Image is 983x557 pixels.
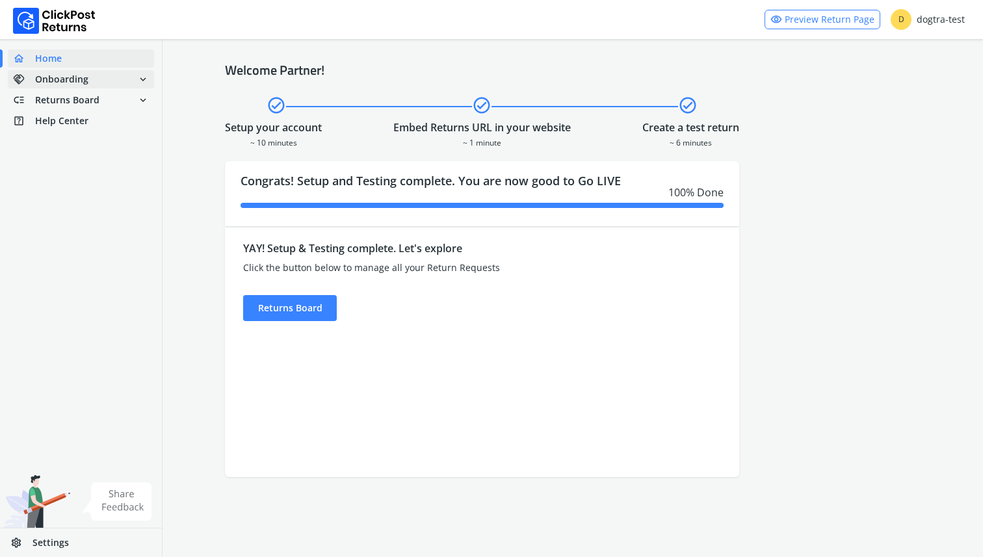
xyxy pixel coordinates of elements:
[8,49,154,68] a: homeHome
[10,534,33,552] span: settings
[765,10,880,29] a: visibilityPreview Return Page
[8,112,154,130] a: help_centerHelp Center
[241,185,724,200] div: 100 % Done
[137,91,149,109] span: expand_more
[81,482,152,521] img: share feedback
[35,52,62,65] span: Home
[678,94,698,117] span: check_circle
[35,94,99,107] span: Returns Board
[13,91,35,109] span: low_priority
[225,135,322,148] div: ~ 10 minutes
[225,62,921,78] h4: Welcome Partner!
[393,120,571,135] div: Embed Returns URL in your website
[243,261,592,274] div: Click the button below to manage all your Return Requests
[13,8,96,34] img: Logo
[13,112,35,130] span: help_center
[267,94,286,117] span: check_circle
[13,70,35,88] span: handshake
[642,135,739,148] div: ~ 6 minutes
[35,73,88,86] span: Onboarding
[393,135,571,148] div: ~ 1 minute
[33,536,69,549] span: Settings
[770,10,782,29] span: visibility
[243,295,337,321] div: Returns Board
[243,240,592,256] div: YAY! Setup & Testing complete. Let's explore
[225,120,322,135] div: Setup your account
[642,120,739,135] div: Create a test return
[35,114,88,127] span: Help Center
[472,94,491,117] span: check_circle
[225,161,739,226] div: Congrats! Setup and Testing complete. You are now good to Go LIVE
[891,9,965,30] div: dogtra-test
[137,70,149,88] span: expand_more
[13,49,35,68] span: home
[891,9,911,30] span: D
